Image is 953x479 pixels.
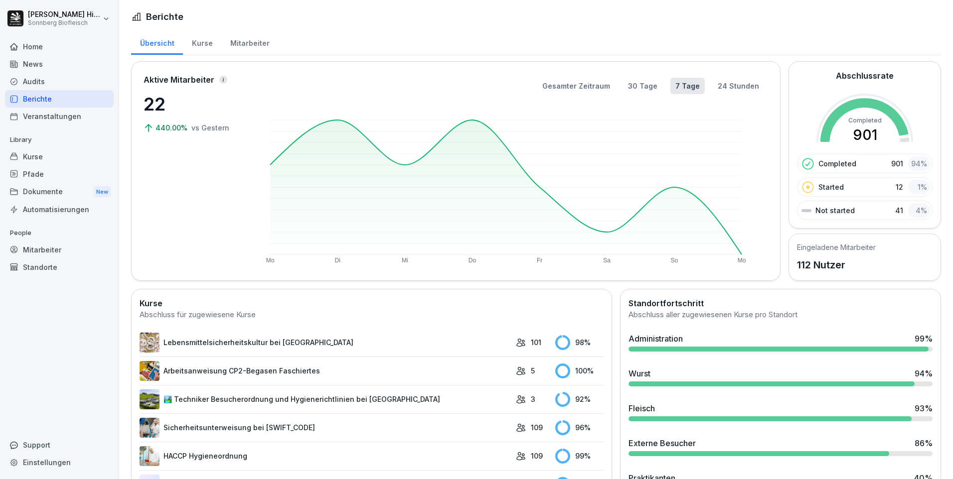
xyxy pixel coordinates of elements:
[140,333,511,353] a: Lebensmittelsicherheitskultur bei [GEOGRAPHIC_DATA]
[140,297,604,309] h2: Kurse
[140,446,159,466] img: xrzzrx774ak4h3u8hix93783.png
[531,365,535,376] p: 5
[402,257,408,264] text: Mi
[623,78,662,94] button: 30 Tage
[915,333,933,345] div: 99 %
[140,309,604,321] div: Abschluss für zugewiesene Kurse
[140,389,159,409] img: roi77fylcwzaflh0hwjmpm1w.png
[537,78,615,94] button: Gesamter Zeitraum
[531,422,543,433] p: 109
[140,418,159,438] img: bvgi5s23nmzwngfih7cf5uu4.png
[908,156,930,171] div: 94 %
[670,78,705,94] button: 7 Tage
[5,436,114,454] div: Support
[140,361,159,381] img: hj9o9v8kzxvzc93uvlzx86ct.png
[629,367,650,379] div: Wurst
[915,367,933,379] div: 94 %
[915,437,933,449] div: 86 %
[140,333,159,353] img: fel7zw93n786o3hrlxxj0311.png
[144,74,214,86] p: Aktive Mitarbeiter
[5,38,114,55] a: Home
[915,402,933,414] div: 93 %
[5,183,114,201] a: DokumenteNew
[5,132,114,148] p: Library
[5,148,114,165] a: Kurse
[629,437,696,449] div: Externe Besucher
[713,78,764,94] button: 24 Stunden
[555,449,604,464] div: 99 %
[5,201,114,218] a: Automatisierungen
[629,297,933,309] h2: Standortfortschritt
[908,180,930,194] div: 1 %
[836,70,894,82] h2: Abschlussrate
[140,361,511,381] a: Arbeitsanweisung CP2-Begasen Faschiertes
[629,309,933,321] div: Abschluss aller zugewiesenen Kurse pro Standort
[183,29,221,55] a: Kurse
[555,335,604,350] div: 98 %
[797,257,876,272] p: 112 Nutzer
[531,394,535,404] p: 3
[625,329,937,356] a: Administration99%
[5,165,114,183] a: Pfade
[625,433,937,460] a: Externe Besucher86%
[738,257,746,264] text: Mo
[140,446,511,466] a: HACCP Hygieneordnung
[5,108,114,125] a: Veranstaltungen
[555,392,604,407] div: 92 %
[629,402,655,414] div: Fleisch
[896,182,903,192] p: 12
[94,186,111,198] div: New
[5,183,114,201] div: Dokumente
[5,73,114,90] a: Audits
[140,418,511,438] a: Sicherheitsunterweisung bei [SWIFT_CODE]
[131,29,183,55] a: Übersicht
[818,182,844,192] p: Started
[818,158,856,169] p: Completed
[895,205,903,216] p: 41
[815,205,855,216] p: Not started
[156,122,189,133] p: 440.00%
[5,90,114,108] a: Berichte
[891,158,903,169] p: 901
[146,10,183,23] h1: Berichte
[5,225,114,241] p: People
[625,398,937,425] a: Fleisch93%
[797,242,876,252] h5: Eingeladene Mitarbeiter
[531,337,541,348] p: 101
[221,29,278,55] a: Mitarbeiter
[5,258,114,276] a: Standorte
[555,363,604,378] div: 100 %
[140,389,511,409] a: 🏞️ Techniker Besucherordnung und Hygienerichtlinien bei [GEOGRAPHIC_DATA]
[5,454,114,471] a: Einstellungen
[28,19,101,26] p: Sonnberg Biofleisch
[334,257,340,264] text: Di
[671,257,678,264] text: So
[603,257,611,264] text: Sa
[555,420,604,435] div: 96 %
[28,10,101,19] p: [PERSON_NAME] Hinterreither
[625,363,937,390] a: Wurst94%
[266,257,275,264] text: Mo
[629,333,683,345] div: Administration
[5,241,114,258] a: Mitarbeiter
[908,203,930,218] div: 4 %
[531,451,543,461] p: 109
[469,257,476,264] text: Do
[5,55,114,73] a: News
[191,122,229,133] p: vs Gestern
[537,257,542,264] text: Fr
